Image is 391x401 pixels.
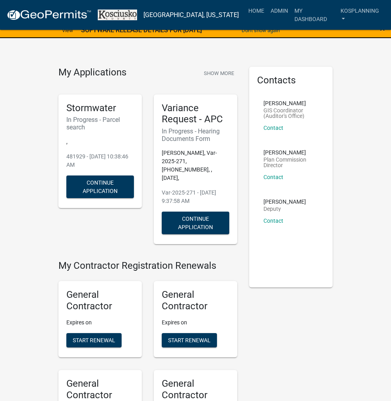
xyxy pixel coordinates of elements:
button: Show More [201,67,237,80]
button: Continue Application [66,175,134,198]
span: Start Renewal [168,337,211,343]
button: Continue Application [162,212,229,234]
h5: Stormwater [66,102,134,114]
p: Expires on [66,318,134,327]
img: Kosciusko County, Indiana [98,10,137,20]
h5: General Contractor [162,378,229,401]
p: Expires on [162,318,229,327]
h5: General Contractor [66,378,134,401]
button: Start Renewal [66,333,122,347]
button: Close [380,24,385,33]
h4: My Applications [58,67,126,79]
h6: In Progress - Hearing Documents Form [162,127,229,143]
button: Start Renewal [162,333,217,347]
h5: General Contractor [162,289,229,312]
a: kosplanning [337,3,385,27]
p: [PERSON_NAME] [263,199,306,204]
p: 481929 - [DATE] 10:38:46 AM [66,152,134,169]
p: Plan Commission Director [263,157,318,168]
a: Contact [263,218,283,224]
a: Contact [263,125,283,131]
a: My Dashboard [291,3,337,27]
p: [PERSON_NAME] [263,150,318,155]
h5: Contacts [257,75,325,86]
p: [PERSON_NAME], Var-2025-271, [PHONE_NUMBER], , [DATE], [162,149,229,182]
h5: Variance Request - APC [162,102,229,125]
p: GIS Coordinator (Auditor's Office) [263,108,318,119]
p: Var-2025-271 - [DATE] 9:37:58 AM [162,189,229,205]
a: Home [245,3,267,18]
p: , [66,138,134,146]
button: Don't show again [238,24,283,37]
h5: General Contractor [66,289,134,312]
p: Deputy [263,206,306,212]
h6: In Progress - Parcel search [66,116,134,131]
strong: SOFTWARE RELEASE DETAILS FOR [DATE] [81,26,202,34]
p: [PERSON_NAME] [263,100,318,106]
a: Admin [267,3,291,18]
a: Contact [263,174,283,180]
a: [GEOGRAPHIC_DATA], [US_STATE] [143,8,239,22]
h4: My Contractor Registration Renewals [58,260,237,272]
span: Start Renewal [73,337,115,343]
a: View [59,24,76,37]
